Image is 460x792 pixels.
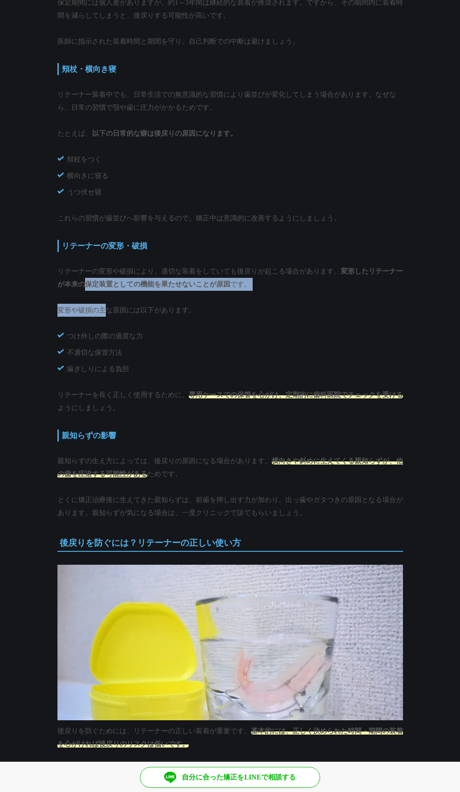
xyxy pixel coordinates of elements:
p: これらの習慣が歯並びへ影響を与えるので、矯正中は意識的に改善するようにしましょう。 [57,212,403,225]
span: 基本的には、正しく決められた時間・期間の装着を心がければ後戻りのリスクは低いです。 [57,727,403,747]
span: 横向きや斜めに生えてくる親知らずが、他の歯を圧迫する可能性がある [57,457,403,477]
p: 親知らずの生え方によっては、後戻りの原因になる場合があります。 ためです。 [57,455,403,480]
p: 医師に指示された装着時間と期間を守り、自己判断での中断は避けましょう。 [57,35,403,48]
p: とくに矯正治療後に生えてきた親知らずは、前歯を押し出す力が加わり、出っ歯やガタつきの原因となる場合があります。親知らずが気になる場合は、一度クリニックで診てもらいましょう。 [57,493,403,519]
li: うつ伏せ寝 [57,186,403,199]
p: リテーナー装着中でも、日常生活での無意識的な習慣により歯並びが変化してしまう場合があります。なぜなら、日常の習慣で顎や歯に圧力がかかるためです。 [57,88,403,114]
h2: 後戻りを防ぐには？リテーナーの正しい使い方 [57,534,403,552]
h3: リテーナーの変形・破損 [57,240,403,252]
p: 後戻りを防ぐためには、リテーナーの正しい装着が重要です。 [57,565,403,751]
li: 不適切な保管方法 [57,346,403,359]
p: リテーナーの変形や破損により、適切な装着をしていても後戻りが起こる場合があります。 です。 [57,265,403,291]
img: 後戻りを防ぐには？リテーナーの正しい使い方 [57,565,403,720]
li: つけ外しの際の過度な力 [57,330,403,343]
h3: 頬杖・横向き寝 [57,63,403,75]
p: たとえば、 [57,127,403,140]
p: リテーナーを長く正しく使用するために、 ようにしましょう。 [57,388,403,414]
li: 横向きに寝る [57,169,403,182]
h3: 親知らずの影響 [57,429,403,442]
strong: 以下の日常的な癖は後戻りの原因になります。 [92,130,237,137]
li: 歯ぎしりによる負担 [57,363,403,375]
span: 専用ケースでの保管を心がけ、定期的に歯科医院でチェックを受ける [189,391,403,398]
p: 変形や破損の主な原因には以下があります。 [57,304,403,317]
li: 頬杖をつく [57,153,403,166]
a: 自分に合った矯正をLINEで相談する [140,767,320,788]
